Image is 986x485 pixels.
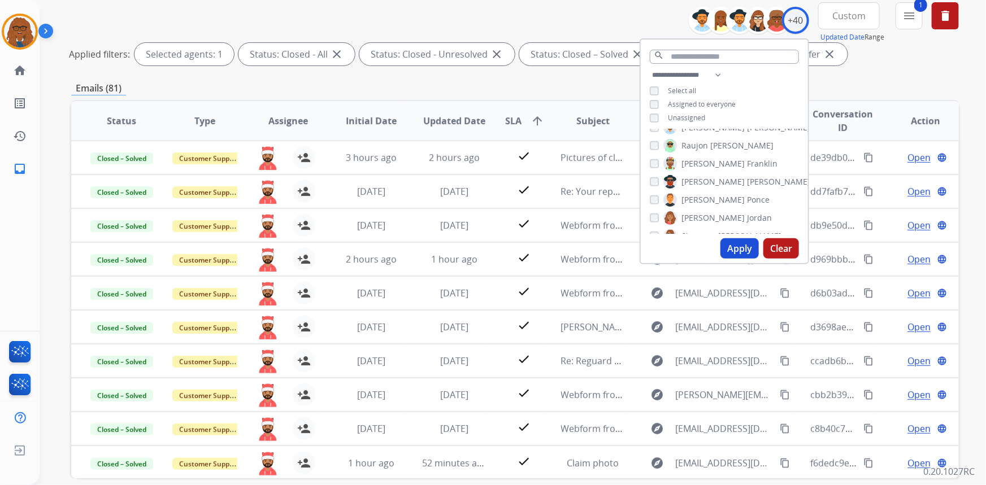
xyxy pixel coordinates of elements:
span: Customer Support [172,254,246,266]
mat-icon: person_add [297,320,311,334]
span: [DATE] [440,287,468,299]
span: f6dedc9e-45dc-43aa-980d-180cd4a3d187 [810,457,984,469]
span: Webform from [EMAIL_ADDRESS][DOMAIN_NAME] on [DATE] [561,253,817,265]
span: Updated Date [423,114,485,128]
mat-icon: language [937,220,947,230]
img: agent-avatar [257,452,279,475]
mat-icon: person_add [297,388,311,401]
img: agent-avatar [257,383,279,407]
mat-icon: person_add [297,286,311,300]
span: Customer Support [172,390,246,401]
mat-icon: person_add [297,354,311,368]
span: Status [107,114,136,128]
span: [PERSON_NAME] [681,194,745,206]
img: agent-avatar [257,282,279,305]
span: dd7fafb7-092e-4fa0-8ae5-63c341e7e971 [810,185,979,198]
span: Closed – Solved [90,152,153,164]
mat-icon: content_copy [863,186,874,196]
mat-icon: person_add [297,456,311,470]
button: Updated Date [820,33,865,42]
span: Customer Support [172,356,246,368]
mat-icon: delete [939,9,952,23]
mat-icon: list_alt [13,97,27,110]
span: [EMAIL_ADDRESS][DOMAIN_NAME] [676,422,774,435]
span: 1 hour ago [431,253,477,265]
span: [DATE] [440,185,468,198]
mat-icon: check [517,386,531,400]
mat-icon: language [937,288,947,298]
span: [DATE] [357,219,385,231]
mat-icon: close [490,47,503,61]
mat-icon: menu [902,9,916,23]
span: Unassigned [668,113,705,123]
span: Open [907,286,931,300]
mat-icon: content_copy [780,458,790,468]
mat-icon: content_copy [780,322,790,332]
p: Applied filters: [69,47,130,61]
span: Open [907,219,931,232]
mat-icon: check [517,420,531,434]
mat-icon: person_add [297,219,311,232]
mat-icon: language [937,254,947,264]
span: SLA [505,114,522,128]
span: [DATE] [440,422,468,435]
span: Open [907,151,931,164]
p: 0.20.1027RC [923,465,975,478]
span: [DATE] [357,422,385,435]
div: Status: Closed – Solved [519,43,655,65]
img: agent-avatar [257,248,279,272]
mat-icon: check [517,455,531,468]
img: agent-avatar [257,316,279,339]
span: [DATE] [440,355,468,367]
mat-icon: explore [651,422,664,435]
span: [DATE] [440,321,468,333]
mat-icon: content_copy [780,356,790,366]
span: 3 hours ago [346,151,397,164]
span: [DATE] [357,287,385,299]
span: Closed – Solved [90,186,153,198]
span: Open [907,388,931,401]
span: Conversation ID [810,107,875,134]
div: Selected agents: 1 [134,43,234,65]
span: 2 hours ago [346,253,397,265]
span: Webform from [EMAIL_ADDRESS][DOMAIN_NAME] on [DATE] [561,422,817,435]
span: [PERSON_NAME] [681,212,745,224]
mat-icon: close [330,47,344,61]
span: [EMAIL_ADDRESS][DOMAIN_NAME] [676,320,774,334]
span: 2 hours ago [429,151,480,164]
mat-icon: inbox [13,162,27,176]
img: agent-avatar [257,180,279,204]
mat-icon: content_copy [863,288,874,298]
span: Range [820,32,884,42]
span: Closed – Solved [90,288,153,300]
p: Emails (81) [71,81,126,95]
span: Customer Support [172,220,246,232]
span: Webform from [EMAIL_ADDRESS][DOMAIN_NAME] on [DATE] [561,219,817,231]
span: c8b40c74-4fa6-4ced-be7b-0942b076ef4b [810,422,981,435]
mat-icon: person_add [297,151,311,164]
span: [DATE] [357,321,385,333]
span: cbb2b39e-dccf-4928-a0de-e8cb5ae7bf06 [810,388,981,401]
mat-icon: check [517,183,531,196]
span: Claim photo [567,457,619,469]
span: [DATE] [357,355,385,367]
mat-icon: content_copy [863,322,874,332]
span: Assignee [268,114,308,128]
mat-icon: content_copy [780,288,790,298]
mat-icon: person_add [297,422,311,435]
span: Closed – Solved [90,322,153,334]
mat-icon: content_copy [863,390,874,400]
span: Shamaya [681,230,716,242]
mat-icon: check [517,285,531,298]
span: [DATE] [440,219,468,231]
mat-icon: explore [651,286,664,300]
span: Pictures of claim [561,151,632,164]
mat-icon: explore [651,388,664,401]
span: ccadb6ba-ac9f-41ac-8a18-4d7f6d89b017 [810,355,981,367]
span: Open [907,456,931,470]
mat-icon: check [517,318,531,332]
mat-icon: search [654,50,664,60]
mat-icon: arrow_upward [531,114,544,128]
span: d969bbb7-74cb-49b1-b603-61fdee64ca2c [810,253,985,265]
span: d6b03ad1-7b92-4fcd-adb2-33ae1bec6fbf [810,287,981,299]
